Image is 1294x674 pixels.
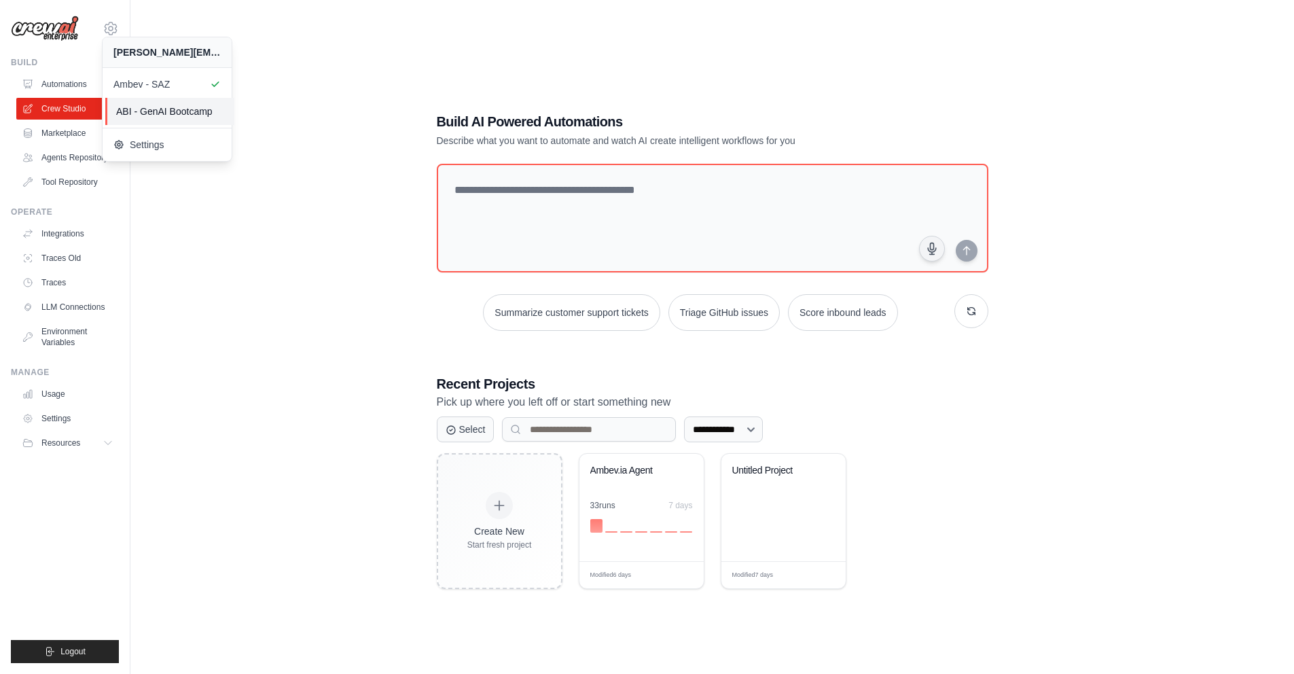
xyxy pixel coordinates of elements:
[437,416,495,442] button: Select
[650,531,662,533] div: Day 5: 0 executions
[11,640,119,663] button: Logout
[590,500,615,511] div: 33 run s
[60,646,86,657] span: Logout
[11,57,119,68] div: Build
[467,525,532,538] div: Create New
[1226,609,1294,674] iframe: Chat Widget
[590,465,672,477] div: Ambev.ia Agent
[16,98,119,120] a: Crew Studio
[605,531,617,533] div: Day 2: 0 executions
[11,367,119,378] div: Manage
[437,393,988,411] p: Pick up where you left off or start something new
[590,516,693,533] div: Activity over last 7 days
[919,236,945,262] button: Click to speak your automation idea
[467,539,532,550] div: Start fresh project
[113,138,221,152] span: Settings
[671,570,683,580] span: Edit
[437,134,893,147] p: Describe what you want to automate and watch AI create intelligent workflows for you
[16,122,119,144] a: Marketplace
[590,571,632,580] span: Modified 6 days
[16,321,119,353] a: Environment Variables
[113,46,221,59] div: [PERSON_NAME][EMAIL_ADDRESS][PERSON_NAME][DOMAIN_NAME]
[11,207,119,217] div: Operate
[635,531,647,533] div: Day 4: 0 executions
[16,296,119,318] a: LLM Connections
[16,223,119,245] a: Integrations
[590,519,603,533] div: Day 1: 4 executions
[113,77,221,91] span: Ambev - SAZ
[11,16,79,41] img: Logo
[813,570,825,580] span: Edit
[954,294,988,328] button: Get new suggestions
[483,294,660,331] button: Summarize customer support tickets
[103,131,232,158] a: Settings
[16,432,119,454] button: Resources
[437,374,988,393] h3: Recent Projects
[16,73,119,95] a: Automations
[620,531,632,533] div: Day 3: 0 executions
[732,465,814,477] div: Untitled Project
[16,171,119,193] a: Tool Repository
[16,408,119,429] a: Settings
[788,294,898,331] button: Score inbound leads
[665,531,677,533] div: Day 6: 0 executions
[668,294,780,331] button: Triage GitHub issues
[668,500,692,511] div: 7 days
[116,105,223,118] span: ABI - GenAI Bootcamp
[437,112,893,131] h1: Build AI Powered Automations
[41,438,80,448] span: Resources
[16,247,119,269] a: Traces Old
[732,571,774,580] span: Modified 7 days
[16,383,119,405] a: Usage
[680,531,692,533] div: Day 7: 0 executions
[105,98,234,125] a: ABI - GenAI Bootcamp
[16,272,119,294] a: Traces
[16,147,119,168] a: Agents Repository
[103,71,232,98] a: Ambev - SAZ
